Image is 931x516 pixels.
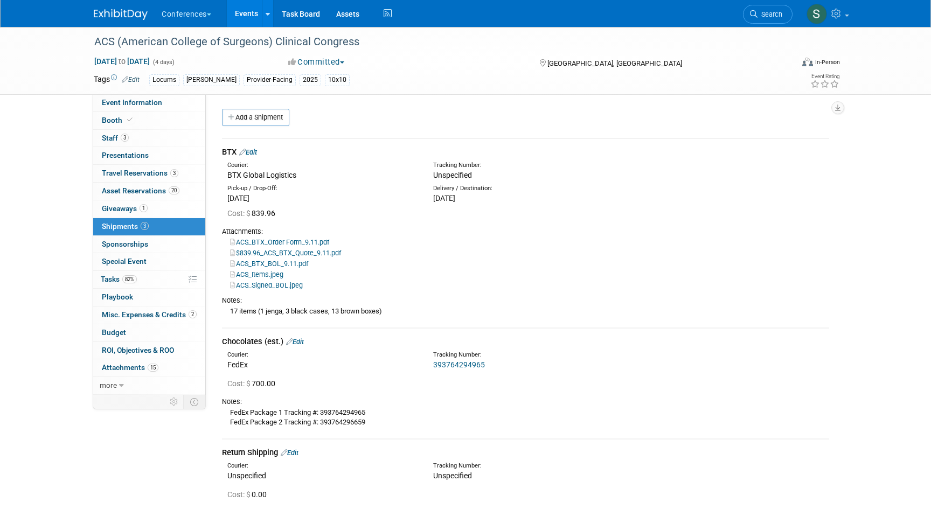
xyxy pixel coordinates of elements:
span: Cost: $ [227,209,252,218]
span: more [100,381,117,389]
span: to [117,57,127,66]
div: Event Rating [810,74,839,79]
div: Locums [149,74,179,86]
a: ACS_Signed_BOL.jpeg [230,281,303,289]
a: ROI, Objectives & ROO [93,342,205,359]
div: Courier: [227,351,417,359]
a: Edit [122,76,140,83]
a: ACS_Items.jpeg [230,270,283,278]
div: Notes: [222,296,829,305]
a: more [93,377,205,394]
span: 15 [148,364,158,372]
a: Tasks82% [93,271,205,288]
a: Travel Reservations3 [93,165,205,182]
span: 3 [121,134,129,142]
div: Tracking Number: [433,462,675,470]
span: Unspecified [433,471,472,480]
img: ExhibitDay [94,9,148,20]
span: ROI, Objectives & ROO [102,346,174,354]
span: Asset Reservations [102,186,179,195]
a: Shipments3 [93,218,205,235]
a: ACS_BTX_BOL_9.11.pdf [230,260,308,268]
span: Event Information [102,98,162,107]
a: Edit [281,449,298,457]
span: Staff [102,134,129,142]
a: Playbook [93,289,205,306]
span: 82% [122,275,137,283]
span: Presentations [102,151,149,159]
img: Format-Inperson.png [802,58,813,66]
span: Search [758,10,782,18]
div: 2025 [300,74,321,86]
div: ACS (American College of Surgeons) Clinical Congress [91,32,776,52]
a: Event Information [93,94,205,111]
i: Booth reservation complete [127,117,133,123]
span: Cost: $ [227,490,252,499]
div: Unspecified [227,470,417,481]
span: Booth [102,116,135,124]
div: FedEx Package 1 Tracking #: 393764294965 FedEx Package 2 Tracking #: 393764296659 [222,407,829,428]
span: Unspecified [433,171,472,179]
span: Special Event [102,257,147,266]
a: ACS_BTX_Order Form_9.11.pdf [230,238,329,246]
span: Attachments [102,363,158,372]
button: Committed [284,57,349,68]
span: Cost: $ [227,379,252,388]
div: Return Shipping [222,447,829,458]
span: [DATE] [DATE] [94,57,150,66]
div: [DATE] [227,193,417,204]
span: Misc. Expenses & Credits [102,310,197,319]
span: Giveaways [102,204,148,213]
div: Provider-Facing [244,74,296,86]
span: Tasks [101,275,137,283]
div: Pick-up / Drop-Off: [227,184,417,193]
div: In-Person [815,58,840,66]
div: BTX Global Logistics [227,170,417,180]
a: Search [743,5,793,24]
span: 3 [170,169,178,177]
a: Giveaways1 [93,200,205,218]
span: [GEOGRAPHIC_DATA], [GEOGRAPHIC_DATA] [547,59,682,67]
a: Special Event [93,253,205,270]
div: [DATE] [433,193,623,204]
span: 0.00 [227,490,271,499]
span: 20 [169,186,179,194]
div: Event Format [729,56,840,72]
a: Edit [286,338,304,346]
div: Courier: [227,161,417,170]
div: Delivery / Destination: [433,184,623,193]
span: Shipments [102,222,149,231]
a: Edit [239,148,257,156]
a: Presentations [93,147,205,164]
a: Asset Reservations20 [93,183,205,200]
a: Add a Shipment [222,109,289,126]
span: 1 [140,204,148,212]
a: Attachments15 [93,359,205,376]
a: $839.96_ACS_BTX_Quote_9.11.pdf [230,249,341,257]
span: 700.00 [227,379,280,388]
img: Sophie Buffo [807,4,827,24]
div: Notes: [222,397,829,407]
div: BTX [222,147,829,158]
span: Budget [102,328,126,337]
a: Booth [93,112,205,129]
div: Courier: [227,462,417,470]
div: Chocolates (est.) [222,336,829,347]
div: FedEx [227,359,417,370]
span: 839.96 [227,209,280,218]
span: 2 [189,310,197,318]
a: Misc. Expenses & Credits2 [93,306,205,324]
div: [PERSON_NAME] [183,74,240,86]
div: 17 items (1 jenga, 3 black cases, 13 brown boxes) [222,305,829,317]
a: Sponsorships [93,236,205,253]
span: 3 [141,222,149,230]
a: Staff3 [93,130,205,147]
td: Personalize Event Tab Strip [165,395,184,409]
span: Sponsorships [102,240,148,248]
div: 10x10 [325,74,350,86]
td: Tags [94,74,140,86]
span: Travel Reservations [102,169,178,177]
td: Toggle Event Tabs [184,395,206,409]
span: Playbook [102,292,133,301]
div: Attachments: [222,227,829,236]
